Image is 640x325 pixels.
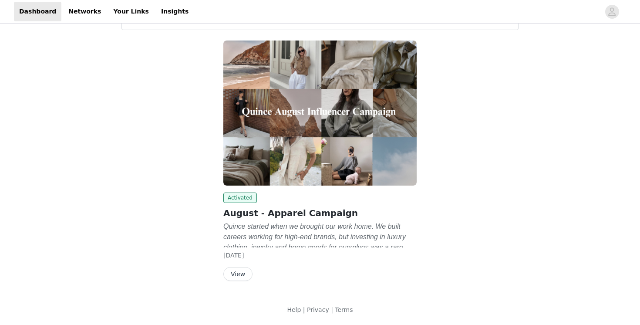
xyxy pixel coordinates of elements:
[223,271,253,278] a: View
[63,2,106,21] a: Networks
[223,41,417,186] img: Quince
[223,252,244,259] span: [DATE]
[331,306,333,313] span: |
[108,2,154,21] a: Your Links
[287,306,301,313] a: Help
[303,306,305,313] span: |
[223,193,257,203] span: Activated
[307,306,329,313] a: Privacy
[223,267,253,281] button: View
[223,207,417,220] h2: August - Apparel Campaign
[14,2,61,21] a: Dashboard
[335,306,353,313] a: Terms
[608,5,616,19] div: avatar
[223,223,409,282] em: Quince started when we brought our work home. We built careers working for high-end brands, but i...
[156,2,194,21] a: Insights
